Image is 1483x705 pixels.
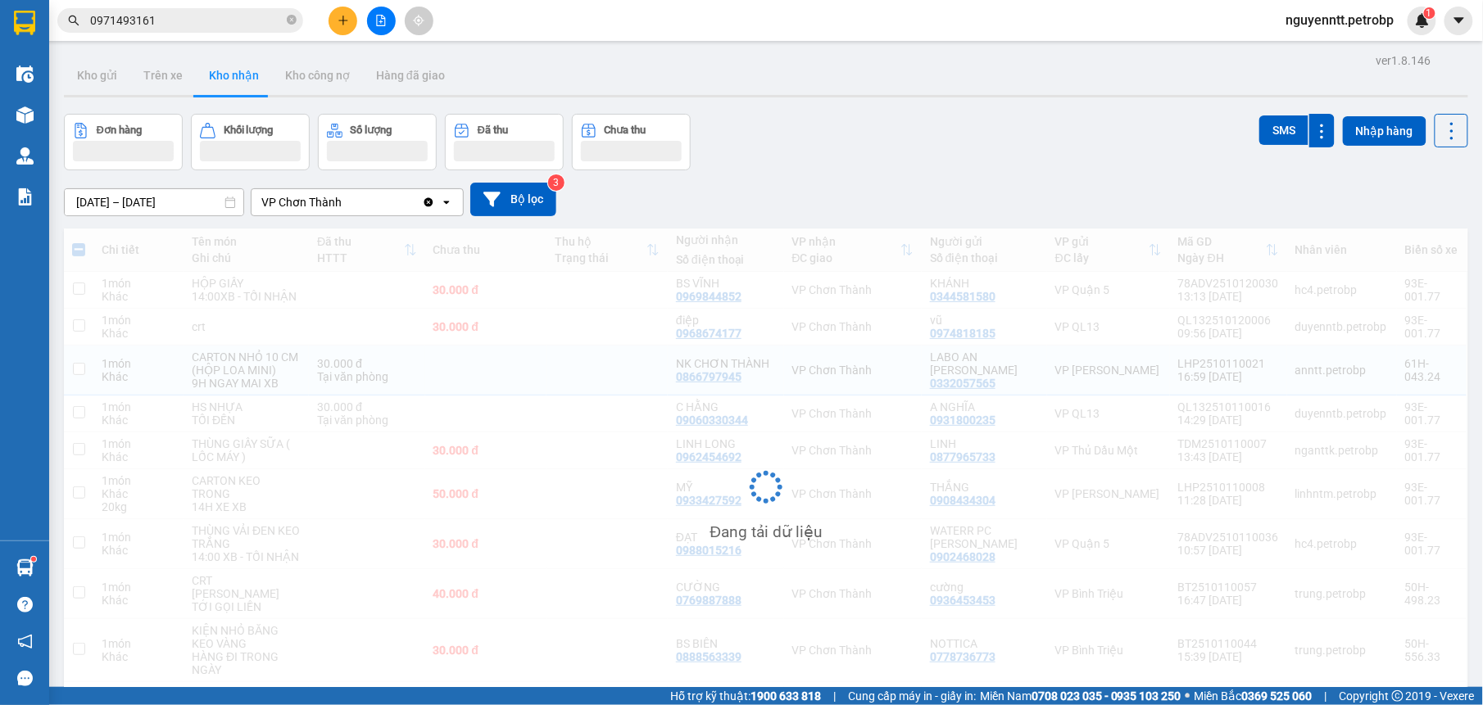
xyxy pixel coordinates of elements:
[1032,689,1181,703] strong: 0708 023 035 - 0935 103 250
[1392,690,1404,702] span: copyright
[670,687,821,705] span: Hỗ trợ kỹ thuật:
[17,671,33,686] span: message
[445,114,564,170] button: Đã thu
[68,15,79,26] span: search
[65,189,243,215] input: Select a date range.
[64,56,130,95] button: Kho gửi
[1195,687,1313,705] span: Miền Bắc
[351,124,392,136] div: Số lượng
[1415,13,1430,28] img: icon-new-feature
[833,687,836,705] span: |
[478,124,508,136] div: Đã thu
[287,15,297,25] span: close-circle
[1273,10,1408,30] span: nguyenntt.petrobp
[17,597,33,612] span: question-circle
[196,56,272,95] button: Kho nhận
[16,66,34,83] img: warehouse-icon
[1186,693,1190,699] span: ⚪️
[1426,7,1432,19] span: 1
[338,15,349,26] span: plus
[224,124,274,136] div: Khối lượng
[848,687,976,705] span: Cung cấp máy in - giấy in:
[1424,7,1435,19] sup: 1
[17,634,33,649] span: notification
[572,114,691,170] button: Chưa thu
[363,56,458,95] button: Hàng đã giao
[90,11,283,29] input: Tìm tên, số ĐT hoặc mã đơn
[329,7,357,35] button: plus
[16,559,34,576] img: warehouse-icon
[97,124,142,136] div: Đơn hàng
[605,124,646,136] div: Chưa thu
[1325,687,1327,705] span: |
[16,147,34,165] img: warehouse-icon
[31,557,36,562] sup: 1
[16,106,34,124] img: warehouse-icon
[375,15,387,26] span: file-add
[710,520,823,545] div: Đang tải dữ liệu
[1242,689,1313,703] strong: 0369 525 060
[14,11,35,35] img: logo-vxr
[318,114,437,170] button: Số lượng
[413,15,424,26] span: aim
[367,7,396,35] button: file-add
[261,194,342,210] div: VP Chơn Thành
[422,196,435,209] svg: Clear value
[130,56,196,95] button: Trên xe
[751,689,821,703] strong: 1900 633 818
[980,687,1181,705] span: Miền Nam
[16,188,34,206] img: solution-icon
[548,174,565,191] sup: 3
[64,114,183,170] button: Đơn hàng
[470,183,556,216] button: Bộ lọc
[343,194,345,210] input: Selected VP Chơn Thành.
[191,114,310,170] button: Khối lượng
[440,196,453,209] svg: open
[272,56,363,95] button: Kho công nợ
[1376,52,1431,70] div: ver 1.8.146
[287,13,297,29] span: close-circle
[405,7,433,35] button: aim
[1343,116,1426,146] button: Nhập hàng
[1259,115,1308,145] button: SMS
[1444,7,1473,35] button: caret-down
[1452,13,1467,28] span: caret-down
